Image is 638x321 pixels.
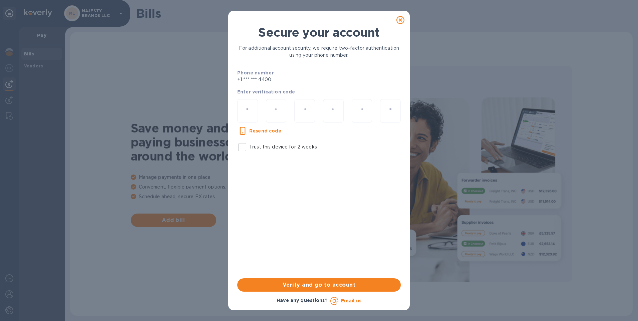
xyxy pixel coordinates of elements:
[237,25,401,39] h1: Secure your account
[237,70,274,75] b: Phone number
[243,281,395,289] span: Verify and go to account
[249,143,317,150] p: Trust this device for 2 weeks
[277,298,328,303] b: Have any questions?
[237,88,401,95] p: Enter verification code
[237,278,401,292] button: Verify and go to account
[341,298,361,303] a: Email us
[237,45,401,59] p: For additional account security, we require two-factor authentication using your phone number.
[489,53,638,321] iframe: Chat Widget
[249,128,282,133] u: Resend code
